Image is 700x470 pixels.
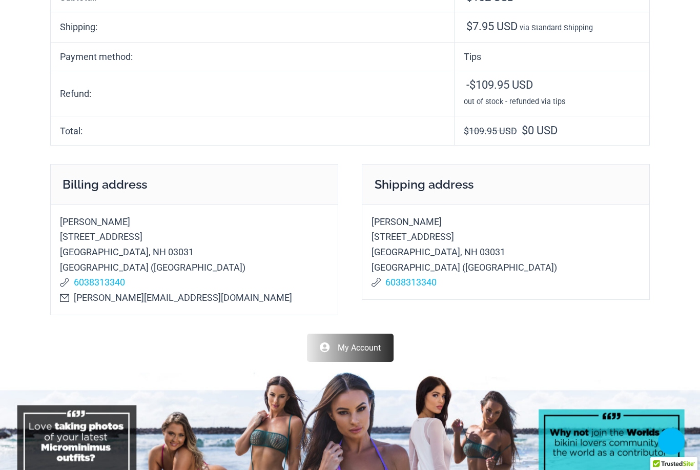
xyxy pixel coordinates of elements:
[51,116,455,145] th: Total:
[60,290,328,305] p: [PERSON_NAME][EMAIL_ADDRESS][DOMAIN_NAME]
[469,78,476,91] span: $
[464,97,565,106] small: out of stock - refunded via tips
[51,71,455,116] th: Refund:
[466,20,518,33] span: 7.95 USD
[522,124,528,137] span: $
[307,334,394,362] a: My Account
[74,277,125,288] a: 6038313340
[466,20,472,33] span: $
[455,42,649,71] td: Tips
[50,164,338,204] h2: Billing address
[520,24,593,32] small: via Standard Shipping
[464,126,517,136] del: $109.95 USD
[522,124,558,137] span: 0 USD
[50,205,338,315] address: [PERSON_NAME] [STREET_ADDRESS] [GEOGRAPHIC_DATA], NH 03031 [GEOGRAPHIC_DATA] ([GEOGRAPHIC_DATA])
[385,277,437,288] a: 6038313340
[466,78,533,91] span: - 109.95 USD
[51,12,455,42] th: Shipping:
[362,164,650,204] h2: Shipping address
[362,205,650,300] address: [PERSON_NAME] [STREET_ADDRESS] [GEOGRAPHIC_DATA], NH 03031 [GEOGRAPHIC_DATA] ([GEOGRAPHIC_DATA])
[51,42,455,71] th: Payment method:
